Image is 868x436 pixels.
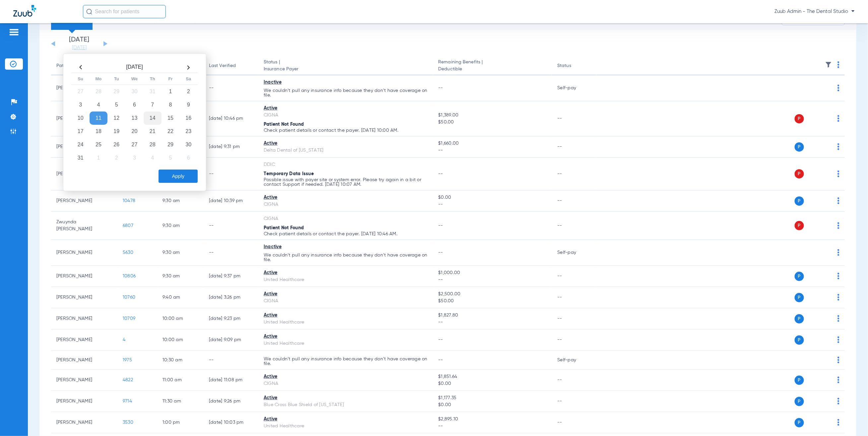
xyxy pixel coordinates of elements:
span: Patient Not Found [264,122,304,127]
span: -- [438,319,547,326]
td: [DATE] 11:08 PM [204,370,258,391]
td: [DATE] 9:37 PM [204,266,258,287]
img: hamburger-icon [9,28,19,36]
span: -- [438,423,547,430]
img: x.svg [823,143,829,150]
td: [PERSON_NAME] [51,412,117,433]
td: -- [204,240,258,266]
img: Zuub Logo [13,5,36,17]
span: Zuub Admin - The Dental Studio [774,8,855,15]
span: P [795,272,804,281]
td: [PERSON_NAME] [51,391,117,412]
td: [PERSON_NAME] [51,329,117,351]
td: -- [552,190,597,212]
div: CIGNA [264,112,428,119]
span: -- [438,86,443,90]
img: x.svg [823,273,829,279]
span: P [795,335,804,345]
span: -- [438,223,443,228]
div: Last Verified [209,62,236,69]
img: x.svg [823,377,829,383]
div: CIGNA [264,380,428,387]
span: $50.00 [438,298,547,305]
td: [PERSON_NAME] [51,308,117,329]
span: Deductible [438,66,547,73]
td: [PERSON_NAME] [51,351,117,370]
td: [PERSON_NAME] [51,190,117,212]
span: $1,177.35 [438,395,547,401]
div: Active [264,373,428,380]
td: Self-pay [552,75,597,101]
span: Temporary Data Issue [264,172,314,176]
span: 4 [123,337,125,342]
img: x.svg [823,357,829,363]
img: x.svg [823,222,829,229]
span: 1975 [123,358,132,362]
img: group-dot-blue.svg [837,315,839,322]
img: x.svg [823,197,829,204]
img: group-dot-blue.svg [837,222,839,229]
span: -- [438,250,443,255]
img: group-dot-blue.svg [837,294,839,301]
span: -- [438,201,547,208]
div: Active [264,333,428,340]
td: -- [204,351,258,370]
div: Chat Widget [835,404,868,436]
td: [PERSON_NAME] [51,266,117,287]
td: 11:30 AM [157,391,204,412]
div: United Healthcare [264,340,428,347]
span: P [795,293,804,302]
span: 5630 [123,250,133,255]
p: We couldn’t pull any insurance info because they don’t have coverage on file. [264,88,428,98]
img: Search Icon [86,9,92,15]
td: Self-pay [552,351,597,370]
th: Status [552,57,597,75]
td: Self-pay [552,240,597,266]
p: Check patient details or contact the payer. [DATE] 10:46 AM. [264,232,428,236]
p: Check patient details or contact the payer. [DATE] 10:00 AM. [264,128,428,133]
span: 3530 [123,420,133,425]
td: -- [552,329,597,351]
span: P [795,397,804,406]
td: -- [552,101,597,136]
span: $1,660.00 [438,140,547,147]
td: [DATE] 3:26 PM [204,287,258,308]
img: x.svg [823,85,829,91]
span: P [795,169,804,179]
td: 9:40 AM [157,287,204,308]
button: Apply [159,170,198,183]
td: 1:00 PM [157,412,204,433]
td: 10:30 AM [157,351,204,370]
td: 10:00 AM [157,308,204,329]
td: -- [204,158,258,190]
div: Blue Cross Blue Shield of [US_STATE] [264,401,428,408]
img: group-dot-blue.svg [837,377,839,383]
td: 9:30 AM [157,266,204,287]
th: Status | [258,57,433,75]
td: [DATE] 10:03 PM [204,412,258,433]
span: $1,851.64 [438,373,547,380]
span: 10709 [123,316,135,321]
img: group-dot-blue.svg [837,249,839,256]
p: We couldn’t pull any insurance info because they don’t have coverage on file. [264,357,428,366]
p: We couldn’t pull any insurance info because they don’t have coverage on file. [264,253,428,262]
span: Insurance Payer [264,66,428,73]
td: -- [204,212,258,240]
div: Active [264,105,428,112]
img: x.svg [823,249,829,256]
div: Inactive [264,79,428,86]
img: group-dot-blue.svg [837,171,839,177]
div: Patient Name [56,62,112,69]
span: $1,000.00 [438,269,547,276]
span: $2,500.00 [438,291,547,298]
td: [DATE] 9:31 PM [204,136,258,158]
div: Inactive [264,244,428,251]
td: [DATE] 10:46 PM [204,101,258,136]
span: -- [438,147,547,154]
a: [DATE] [59,44,99,51]
img: group-dot-blue.svg [837,115,839,122]
input: Search for patients [83,5,166,18]
span: P [795,376,804,385]
td: [PERSON_NAME] [51,370,117,391]
div: Active [264,140,428,147]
